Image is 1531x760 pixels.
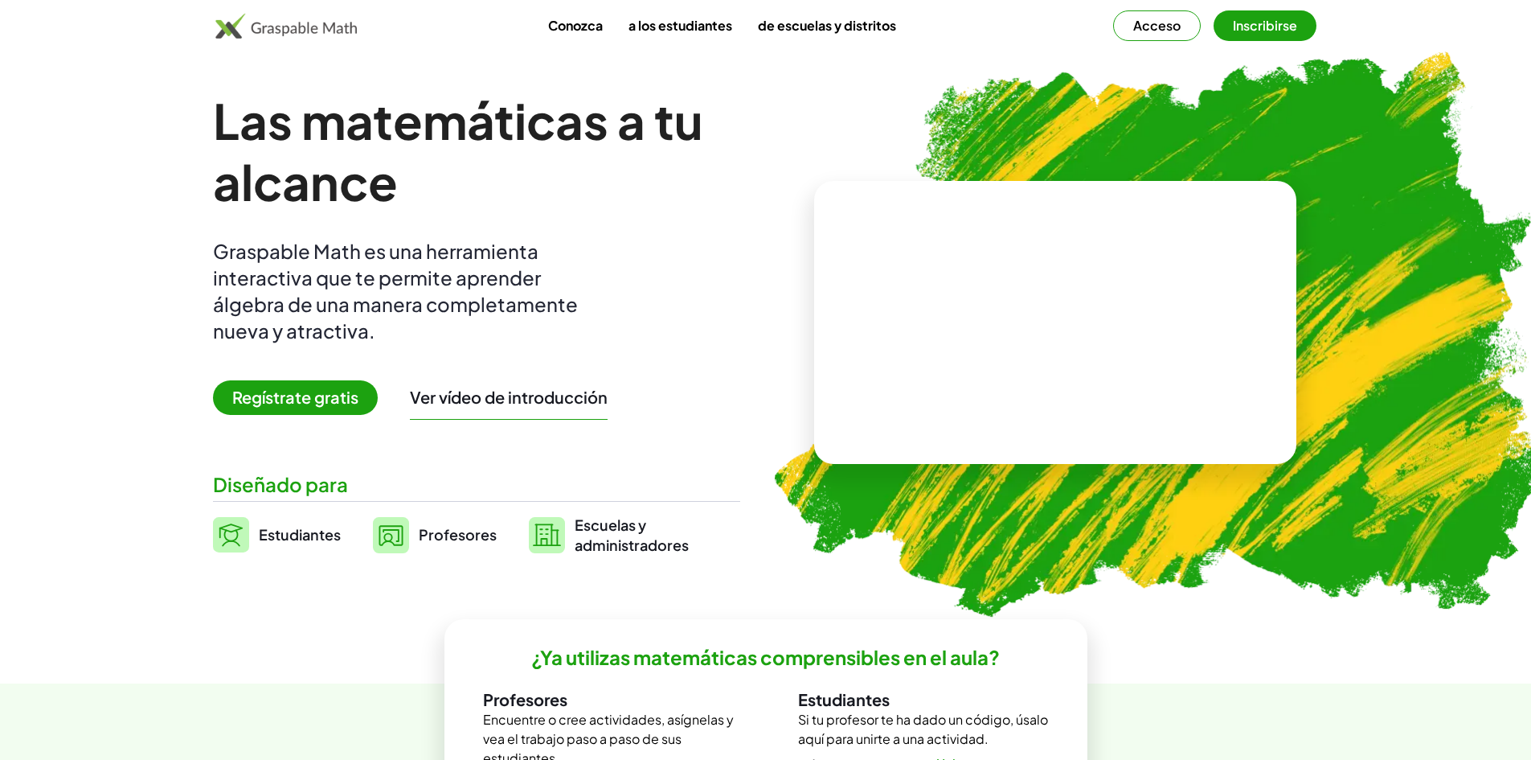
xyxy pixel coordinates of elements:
[935,262,1176,383] video: ¿Qué es esto? Es notación matemática dinámica. Esta notación desempeña un papel fundamental en có...
[758,17,896,34] font: de escuelas y distritos
[531,645,1000,669] font: ¿Ya utilizas matemáticas comprensibles en el aula?
[575,536,689,554] font: administradores
[529,515,689,555] a: Escuelas yadministradores
[213,90,703,212] font: Las matemáticas a tu alcance
[1133,17,1181,34] font: Acceso
[373,517,409,553] img: svg%3e
[1113,10,1201,41] button: Acceso
[535,10,616,40] a: Conozca
[213,515,341,555] a: Estudiantes
[1214,10,1316,41] button: Inscribirse
[483,689,567,709] font: Profesores
[529,517,565,553] img: svg%3e
[213,472,348,496] font: Diseñado para
[213,517,249,553] img: svg%3e
[575,516,646,534] font: Escuelas y
[410,387,608,408] button: Ver vídeo de introducción
[259,525,341,544] font: Estudiantes
[798,711,1048,747] font: Si tu profesor te ha dado un código, úsalo aquí para unirte a una actividad.
[373,515,497,555] a: Profesores
[745,10,909,40] a: de escuelas y distritos
[1233,17,1297,34] font: Inscribirse
[616,10,745,40] a: a los estudiantes
[232,387,358,407] font: Regístrate gratis
[213,239,578,343] font: Graspable Math es una herramienta interactiva que te permite aprender álgebra de una manera compl...
[798,689,890,709] font: Estudiantes
[419,525,497,544] font: Profesores
[628,17,732,34] font: a los estudiantes
[548,17,603,34] font: Conozca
